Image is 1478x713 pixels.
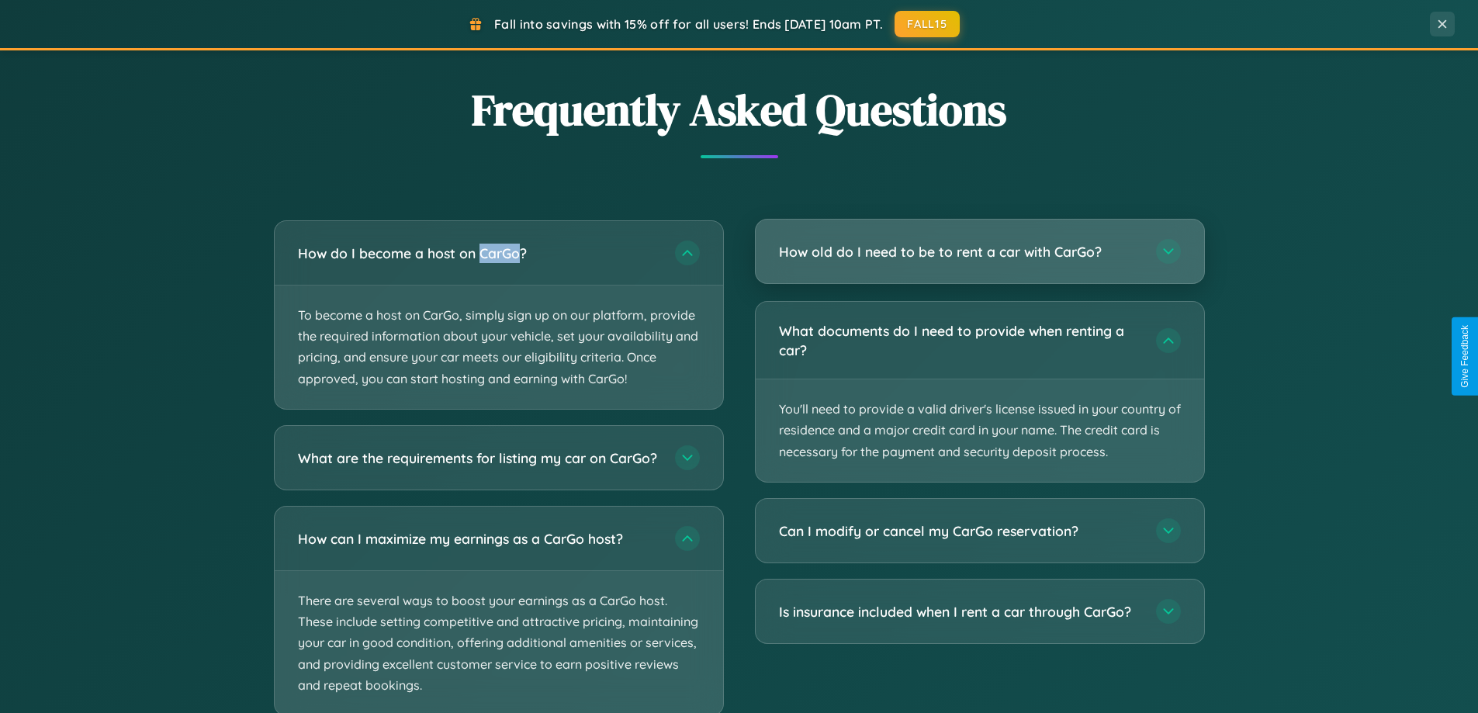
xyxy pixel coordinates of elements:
h2: Frequently Asked Questions [274,80,1205,140]
h3: Can I modify or cancel my CarGo reservation? [779,521,1141,541]
p: To become a host on CarGo, simply sign up on our platform, provide the required information about... [275,286,723,409]
h3: How old do I need to be to rent a car with CarGo? [779,242,1141,261]
h3: Is insurance included when I rent a car through CarGo? [779,602,1141,621]
h3: How can I maximize my earnings as a CarGo host? [298,528,659,548]
h3: What documents do I need to provide when renting a car? [779,321,1141,359]
div: Give Feedback [1459,325,1470,388]
h3: How do I become a host on CarGo? [298,244,659,263]
h3: What are the requirements for listing my car on CarGo? [298,448,659,467]
span: Fall into savings with 15% off for all users! Ends [DATE] 10am PT. [494,16,883,32]
p: You'll need to provide a valid driver's license issued in your country of residence and a major c... [756,379,1204,482]
button: FALL15 [895,11,960,37]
